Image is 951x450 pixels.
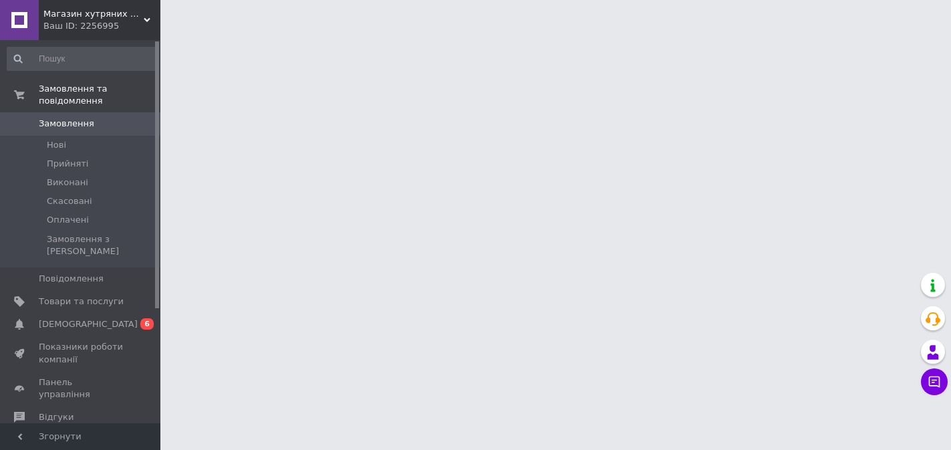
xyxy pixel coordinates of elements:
span: Скасовані [47,195,92,207]
span: Магазин хутряних виробів [43,8,144,20]
span: Панель управління [39,376,124,401]
span: Товари та послуги [39,296,124,308]
span: 6 [140,318,154,330]
span: [DEMOGRAPHIC_DATA] [39,318,138,330]
button: Чат з покупцем [921,368,948,395]
span: Виконані [47,177,88,189]
span: Оплачені [47,214,89,226]
span: Замовлення [39,118,94,130]
span: Замовлення та повідомлення [39,83,160,107]
span: Нові [47,139,66,151]
div: Ваш ID: 2256995 [43,20,160,32]
span: Показники роботи компанії [39,341,124,365]
input: Пошук [7,47,157,71]
span: Замовлення з [PERSON_NAME] [47,233,156,257]
span: Повідомлення [39,273,104,285]
span: Відгуки [39,411,74,423]
span: Прийняті [47,158,88,170]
